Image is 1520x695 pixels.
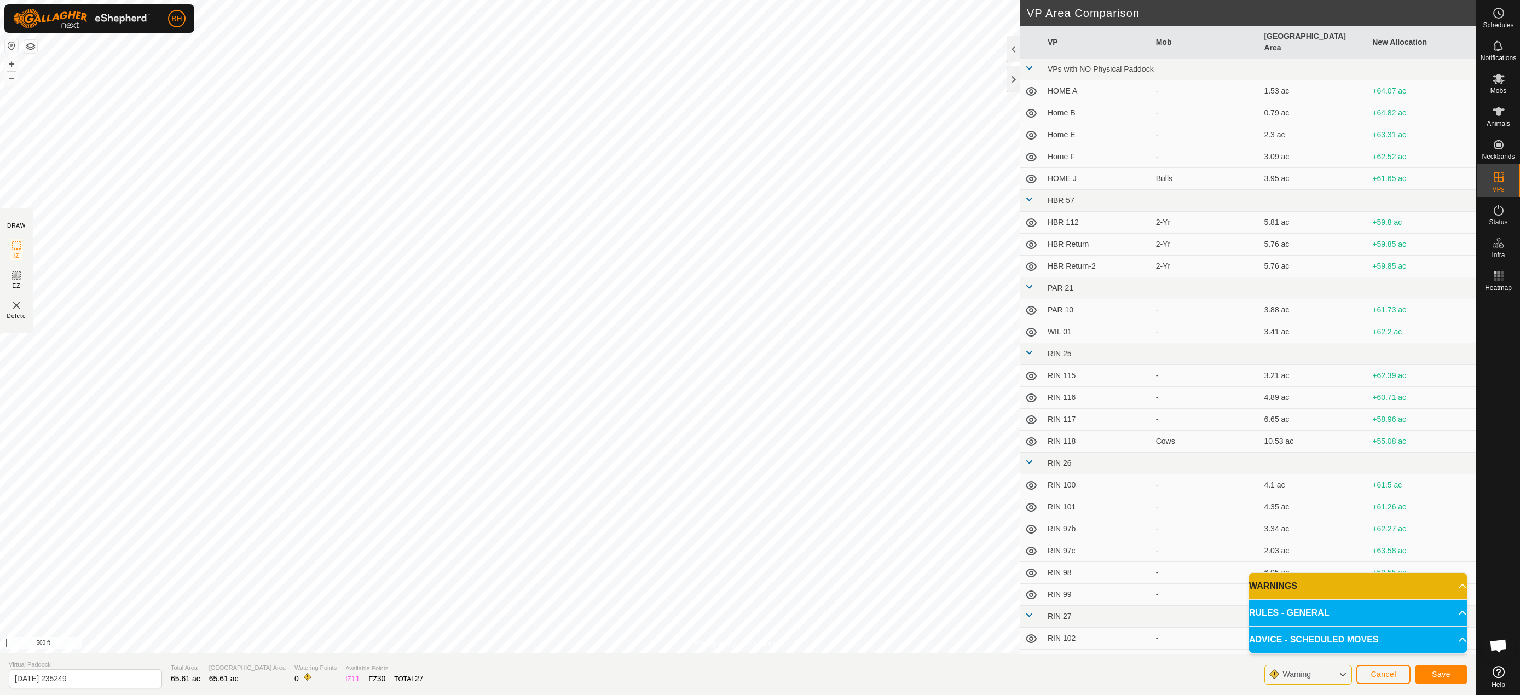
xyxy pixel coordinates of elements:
span: 0 [294,674,299,683]
a: Contact Us [749,639,781,649]
td: RIN 98 [1043,562,1152,584]
span: WARNINGS [1249,580,1297,593]
div: - [1156,633,1256,644]
div: - [1156,479,1256,491]
td: RIN 99 [1043,584,1152,606]
td: RIN 115 [1043,365,1152,387]
span: Neckbands [1482,153,1515,160]
td: RIN 97c [1043,540,1152,562]
div: - [1156,392,1256,403]
div: 2-Yr [1156,239,1256,250]
td: +63.31 ac [1368,124,1476,146]
span: VPs with NO Physical Paddock [1048,65,1154,73]
td: +62.27 ac [1368,518,1476,540]
span: RULES - GENERAL [1249,606,1330,619]
span: Save [1432,670,1450,679]
td: 4.1 ac [1259,474,1368,496]
div: Bulls [1156,173,1256,184]
span: RIN 27 [1048,612,1072,621]
td: 4.89 ac [1259,387,1368,409]
td: HOME A [1043,80,1152,102]
button: Save [1415,665,1467,684]
div: - [1156,304,1256,316]
span: IZ [14,252,20,260]
button: – [5,72,18,85]
span: 27 [415,674,424,683]
td: +62.39 ac [1368,365,1476,387]
td: 5.81 ac [1259,212,1368,234]
td: 4.35 ac [1259,496,1368,518]
td: +61.5 ac [1368,474,1476,496]
div: - [1156,567,1256,578]
td: +60.71 ac [1368,387,1476,409]
td: RIN 116 [1043,387,1152,409]
td: 0.79 ac [1259,102,1368,124]
th: VP [1043,26,1152,59]
div: - [1156,501,1256,513]
td: HOME J [1043,168,1152,190]
p-accordion-header: WARNINGS [1249,573,1467,599]
td: HBR Return [1043,234,1152,256]
td: 2.03 ac [1259,540,1368,562]
td: +63.58 ac [1368,540,1476,562]
span: Mobs [1490,88,1506,94]
span: BH [171,13,182,25]
td: HBR 112 [1043,212,1152,234]
span: Virtual Paddock [9,660,162,669]
td: RIN 117 [1043,409,1152,431]
td: +61.65 ac [1368,168,1476,190]
span: Cancel [1371,670,1396,679]
span: Status [1489,219,1507,225]
td: WIL 01 [1043,321,1152,343]
p-accordion-header: ADVICE - SCHEDULED MOVES [1249,627,1467,653]
td: +59.8 ac [1368,212,1476,234]
td: RIN 102 [1043,628,1152,650]
div: - [1156,129,1256,141]
span: VPs [1492,186,1504,193]
td: 1.53 ac [1259,80,1368,102]
td: +64.82 ac [1368,102,1476,124]
span: Help [1492,681,1505,688]
td: Home F [1043,146,1152,168]
div: - [1156,545,1256,557]
span: RIN 26 [1048,459,1072,467]
div: EZ [368,673,385,685]
span: 65.61 ac [209,674,239,683]
th: New Allocation [1368,26,1476,59]
td: 5.76 ac [1259,256,1368,277]
span: 30 [377,674,386,683]
td: RIN 97b [1043,518,1152,540]
td: 3.09 ac [1259,146,1368,168]
td: PAR 10 [1043,299,1152,321]
td: RIN 103 [1043,650,1152,671]
td: +64.07 ac [1368,80,1476,102]
span: PAR 21 [1048,283,1073,292]
td: Home E [1043,124,1152,146]
div: IZ [345,673,360,685]
td: +59.55 ac [1368,562,1476,584]
td: Home B [1043,102,1152,124]
h2: VP Area Comparison [1027,7,1476,20]
td: +61.73 ac [1368,299,1476,321]
a: Open chat [1482,629,1515,662]
span: 11 [351,674,360,683]
span: Schedules [1483,22,1513,28]
a: Help [1477,662,1520,692]
img: Gallagher Logo [13,9,150,28]
a: Privacy Policy [695,639,736,649]
span: Animals [1487,120,1510,127]
td: 2.3 ac [1259,124,1368,146]
div: - [1156,85,1256,97]
div: - [1156,523,1256,535]
div: DRAW [7,222,26,230]
td: 3.95 ac [1259,168,1368,190]
span: RIN 25 [1048,349,1072,358]
td: +61.26 ac [1368,496,1476,518]
td: +59.85 ac [1368,256,1476,277]
td: 6.05 ac [1259,562,1368,584]
span: [GEOGRAPHIC_DATA] Area [209,663,286,673]
div: - [1156,370,1256,381]
div: - [1156,414,1256,425]
td: RIN 101 [1043,496,1152,518]
span: HBR 57 [1048,196,1074,205]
